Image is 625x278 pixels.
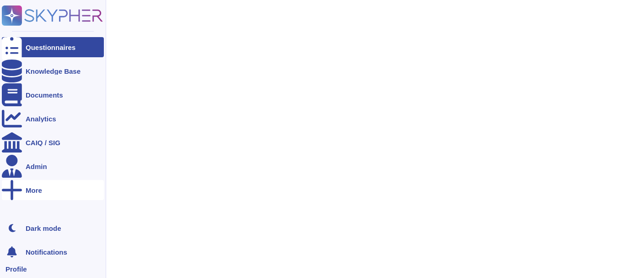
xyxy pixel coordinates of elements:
[2,132,104,153] a: CAIQ / SIG
[2,85,104,105] a: Documents
[26,187,42,194] div: More
[26,68,81,75] div: Knowledge Base
[2,37,104,57] a: Questionnaires
[2,156,104,176] a: Admin
[26,139,60,146] div: CAIQ / SIG
[5,266,27,273] span: Profile
[26,92,63,98] div: Documents
[26,44,75,51] div: Questionnaires
[2,61,104,81] a: Knowledge Base
[26,163,47,170] div: Admin
[2,109,104,129] a: Analytics
[26,115,56,122] div: Analytics
[26,225,61,232] div: Dark mode
[26,249,67,256] span: Notifications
